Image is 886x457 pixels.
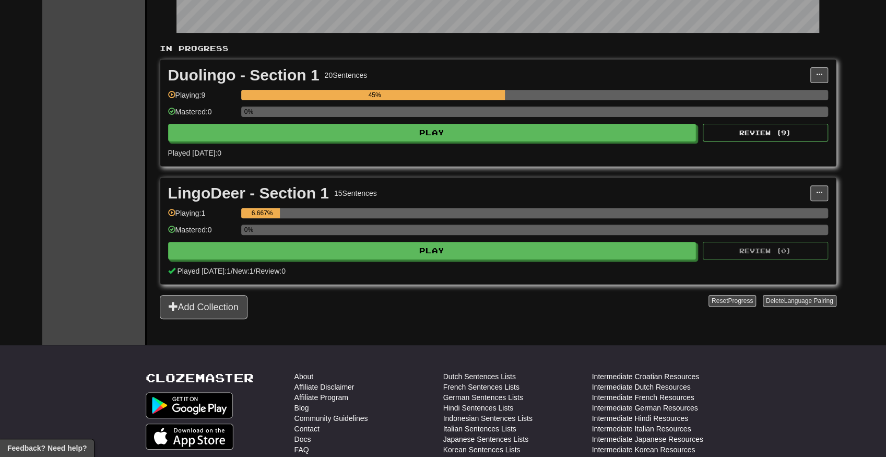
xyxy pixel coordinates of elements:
[168,208,236,225] div: Playing: 1
[177,267,230,275] span: Played [DATE]: 1
[703,124,828,142] button: Review (9)
[592,413,688,424] a: Intermediate Hindi Resources
[253,267,255,275] span: /
[784,297,833,304] span: Language Pairing
[443,424,516,434] a: Italian Sentences Lists
[168,124,696,142] button: Play
[443,444,521,455] a: Korean Sentences Lists
[7,443,87,453] span: Open feedback widget
[443,371,516,382] a: Dutch Sentences Lists
[294,413,368,424] a: Community Guidelines
[168,185,329,201] div: LingoDeer - Section 1
[443,382,519,392] a: French Sentences Lists
[334,188,377,198] div: 15 Sentences
[168,90,236,107] div: Playing: 9
[294,371,314,382] a: About
[231,267,233,275] span: /
[146,392,233,418] img: Get it on Google Play
[592,392,694,403] a: Intermediate French Resources
[168,149,221,157] span: Played [DATE]: 0
[592,444,695,455] a: Intermediate Korean Resources
[146,424,234,450] img: Get it on App Store
[443,413,533,424] a: Indonesian Sentences Lists
[294,403,309,413] a: Blog
[255,267,286,275] span: Review: 0
[146,371,254,384] a: Clozemaster
[592,382,691,392] a: Intermediate Dutch Resources
[294,444,309,455] a: FAQ
[592,424,691,434] a: Intermediate Italian Resources
[244,208,280,218] div: 6.667%
[294,382,355,392] a: Affiliate Disclaimer
[592,434,703,444] a: Intermediate Japanese Resources
[294,434,311,444] a: Docs
[703,242,828,260] button: Review (0)
[168,225,236,242] div: Mastered: 0
[443,392,523,403] a: German Sentences Lists
[168,67,320,83] div: Duolingo - Section 1
[294,424,320,434] a: Contact
[443,403,514,413] a: Hindi Sentences Lists
[244,90,505,100] div: 45%
[160,43,836,54] p: In Progress
[233,267,254,275] span: New: 1
[708,295,756,307] button: ResetProgress
[168,242,696,260] button: Play
[168,107,236,124] div: Mastered: 0
[325,70,368,80] div: 20 Sentences
[592,371,699,382] a: Intermediate Croatian Resources
[294,392,348,403] a: Affiliate Program
[443,434,528,444] a: Japanese Sentences Lists
[763,295,836,307] button: DeleteLanguage Pairing
[728,297,753,304] span: Progress
[160,295,247,319] button: Add Collection
[592,403,698,413] a: Intermediate German Resources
